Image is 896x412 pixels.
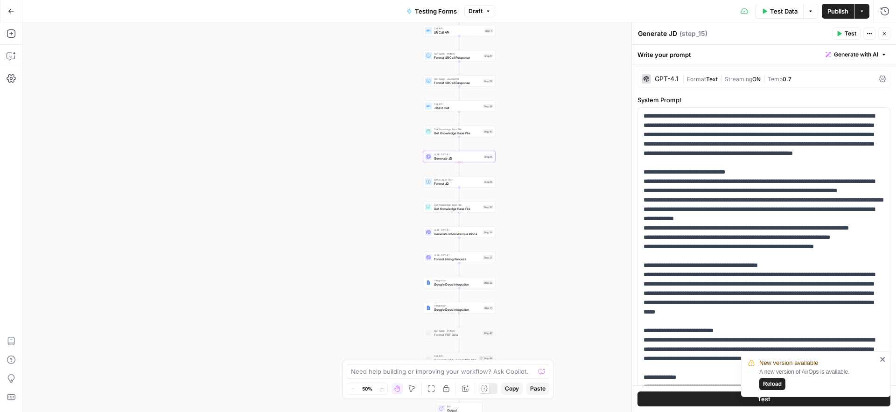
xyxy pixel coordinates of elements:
[761,74,768,83] span: |
[434,332,481,337] span: Format PDF Data
[434,257,481,261] span: Format Hiring Process
[434,30,483,35] span: SR Call API
[434,80,481,85] span: Format SR Call Response
[484,28,494,33] div: Step 4
[505,384,519,393] span: Copy
[423,252,496,263] div: LLM · GPT-4.1Format Hiring ProcessStep 37
[822,4,854,19] button: Publish
[752,76,761,83] span: ON
[426,280,431,285] img: Instagram%20post%20-%201%201.png
[757,394,770,404] span: Test
[423,227,496,238] div: LLM · GPT-4.1Generate Interview QuestionsStep 34
[483,280,493,285] div: Step 32
[423,151,496,162] div: LLM · GPT-4.1Generate JDStep 15
[459,314,460,327] g: Edge from step_41 to step_47
[423,277,496,288] div: IntegrationGoogle Docs IntegrationStep 32
[434,307,482,312] span: Google Docs Integration
[423,76,496,87] div: Run Code · JavaScriptFormat SR Call ResponseStep 55
[832,28,861,40] button: Test
[434,178,482,182] span: Write Liquid Text
[718,74,725,83] span: |
[459,87,460,100] g: Edge from step_55 to step_36
[768,76,783,83] span: Temp
[434,228,481,232] span: LLM · GPT-4.1
[423,302,496,314] div: IntegrationGoogle Docs IntegrationStep 41
[479,356,494,361] div: Step 48
[434,357,477,362] span: Generate PDF via CraftMyPDF
[530,384,546,393] span: Paste
[845,29,856,38] span: Test
[880,356,886,363] button: close
[679,29,707,38] span: ( step_15 )
[434,156,482,161] span: Generate JD
[483,230,494,234] div: Step 34
[434,231,481,236] span: Generate Interview Questions
[434,206,481,211] span: Get Knowledge Base File
[483,255,493,259] div: Step 37
[459,339,460,352] g: Edge from step_47 to step_48
[501,383,523,395] button: Copy
[483,79,493,83] div: Step 55
[434,77,481,81] span: Run Code · JavaScript
[423,126,496,137] div: Get Knowledge Base FileGet Knowledge Base FileStep 40
[783,76,791,83] span: 0.7
[526,383,549,395] button: Paste
[483,104,493,108] div: Step 36
[706,76,718,83] span: Text
[632,45,896,64] div: Write your prompt
[434,203,481,207] span: Get Knowledge Base File
[434,52,482,56] span: Run Code · Python
[459,288,460,302] g: Edge from step_32 to step_41
[459,389,460,403] g: Edge from step_45 to end
[415,7,457,16] span: Testing Forms
[770,7,798,16] span: Test Data
[434,153,482,156] span: LLM · GPT-4.1
[423,101,496,112] div: Call APIJR API CallStep 36
[434,329,481,333] span: Run Code · Python
[459,263,460,277] g: Edge from step_37 to step_32
[756,4,803,19] button: Test Data
[459,137,460,151] g: Edge from step_40 to step_15
[459,162,460,176] g: Edge from step_15 to step_16
[434,131,481,135] span: Get Knowledge Base File
[459,112,460,126] g: Edge from step_36 to step_40
[483,54,493,58] div: Step 17
[434,105,481,110] span: JR API Call
[362,385,372,392] span: 50%
[483,331,494,335] div: Step 47
[459,188,460,201] g: Edge from step_16 to step_33
[759,358,818,368] span: New version available
[655,76,679,82] div: GPT-4.1
[464,5,495,17] button: Draft
[483,205,493,209] div: Step 33
[434,282,481,286] span: Google Docs Integration
[423,328,496,339] div: Run Code · PythonFormat PDF DataStep 47
[483,154,493,159] div: Step 15
[434,127,481,131] span: Get Knowledge Base File
[459,238,460,251] g: Edge from step_34 to step_37
[637,95,890,105] label: System Prompt
[434,304,482,307] span: Integration
[682,74,687,83] span: |
[459,213,460,226] g: Edge from step_33 to step_34
[638,29,677,38] textarea: Generate JD
[434,354,477,358] span: Call API
[637,391,890,406] button: Test
[763,380,782,388] span: Reload
[434,181,482,186] span: Format JD
[459,62,460,75] g: Edge from step_17 to step_55
[434,253,481,257] span: LLM · GPT-4.1
[759,378,785,390] button: Reload
[459,36,460,50] g: Edge from step_4 to step_17
[401,4,462,19] button: Testing Forms
[426,306,431,310] img: Instagram%20post%20-%201%201.png
[469,7,483,15] span: Draft
[483,306,494,310] div: Step 41
[434,279,481,282] span: Integration
[827,7,848,16] span: Publish
[434,55,482,60] span: Format SR Call Response
[423,50,496,62] div: Run Code · PythonFormat SR Call ResponseStep 17
[434,27,483,30] span: Call API
[822,49,890,61] button: Generate with AI
[423,25,496,36] div: Call APISR Call APIStep 4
